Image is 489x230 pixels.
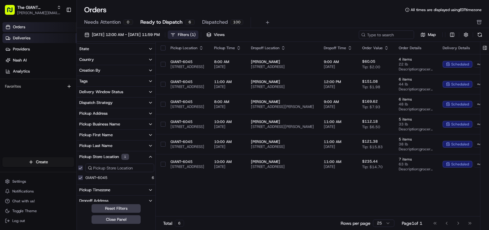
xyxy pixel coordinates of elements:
span: $151.08 [362,79,378,84]
span: scheduled [451,122,469,127]
button: Map [417,31,440,38]
label: GIANT-6045 [85,175,108,180]
span: All times are displayed using EDT timezone [411,7,482,12]
a: Analytics [2,66,76,76]
span: $112.18 [362,119,378,124]
div: 💻 [52,90,57,95]
button: Views [204,30,227,39]
button: Notifications [2,187,74,196]
span: GIANT-6045 [170,119,204,124]
div: We're available if you need us! [21,65,78,70]
span: 11:00 AM [324,119,352,124]
div: Delivery Window Status [79,89,123,95]
span: Nash AI [13,57,27,63]
button: The GIANT Company[PERSON_NAME][EMAIL_ADDRESS][PERSON_NAME][DOMAIN_NAME] [2,2,64,17]
span: Settings [12,179,26,184]
span: Dispatched [202,18,228,26]
p: Rows per page [341,220,370,226]
span: Toggle Theme [12,208,37,213]
div: Pickup Address [79,111,108,116]
span: Tip: $6.50 [362,125,380,129]
span: [STREET_ADDRESS] [251,84,314,89]
span: Description: grocery bags [399,167,433,172]
span: [DATE] [214,164,241,169]
span: [PERSON_NAME] [251,159,314,164]
p: Welcome 👋 [6,25,112,34]
span: GIANT-6045 [170,59,204,64]
a: 💻API Documentation [49,87,101,98]
span: Ready to Dispatch [140,18,182,26]
button: Chat with us! [2,197,74,205]
span: Notifications [12,189,34,194]
div: Dropoff Location [251,46,314,50]
span: 6 [152,175,154,180]
span: [STREET_ADDRESS] [170,64,204,69]
div: Dropoff Time [324,46,352,50]
div: + 4 [474,161,485,168]
span: 5 items [399,137,433,142]
span: [STREET_ADDRESS][PERSON_NAME] [251,104,314,109]
span: scheduled [451,162,469,167]
button: Refresh [475,30,484,39]
span: 33 lb [399,122,433,127]
span: [DATE] [324,64,352,69]
button: Creation By [77,65,155,76]
span: Tip: $2.00 [362,65,380,69]
button: Filters(1) [168,30,198,39]
span: 6 items [399,77,433,82]
div: 6 [175,220,184,227]
span: [DATE] [214,144,241,149]
span: Needs Attention [84,18,121,26]
div: + 4 [474,141,485,148]
span: [PERSON_NAME] [251,99,314,104]
div: Pickup Location [170,46,204,50]
button: Close Panel [92,215,141,224]
div: + 4 [474,121,485,128]
span: 38 lb [399,142,433,147]
div: Total [163,220,184,227]
input: Clear [16,40,101,46]
img: Nash [6,6,18,18]
span: 10:00 AM [214,119,241,124]
span: [PERSON_NAME] [251,139,314,144]
span: 4 items [399,57,433,62]
span: 10:00 AM [214,159,241,164]
span: GIANT-6045 [170,99,204,104]
span: Tip: $14.70 [362,165,383,169]
button: Create [2,157,74,167]
span: [PERSON_NAME] [251,119,314,124]
button: Tags [77,76,155,86]
button: Pickup Business Name [77,119,155,129]
span: [PERSON_NAME][EMAIL_ADDRESS][PERSON_NAME][DOMAIN_NAME] [17,10,61,15]
span: 8:00 AM [214,59,241,64]
span: GIANT-6045 [170,159,204,164]
span: Providers [13,46,30,52]
span: Tip: $15.83 [362,145,383,149]
span: Knowledge Base [12,89,47,95]
span: Views [214,32,225,38]
button: Pickup Last Name [77,141,155,151]
button: Pickup Timezone [77,185,155,195]
div: + 4 [474,81,485,88]
span: 22 lb [399,62,433,67]
span: 6 items [399,97,433,102]
button: Settings [2,177,74,186]
span: [DATE] [324,164,352,169]
div: Pickup Store Location [79,154,129,160]
span: [STREET_ADDRESS] [170,84,204,89]
div: State [79,46,89,52]
span: [DATE] [214,104,241,109]
img: 1736555255976-a54dd68f-1ca7-489b-9aae-adbdc363a1c4 [6,59,17,70]
div: Pickup Last Name [79,143,112,149]
span: 11:00 AM [324,139,352,144]
a: 📗Knowledge Base [4,87,49,98]
button: State [77,44,155,54]
div: 1 [121,154,129,160]
span: Tip: $1.98 [362,85,380,89]
input: Pickup Store Location [85,164,154,172]
div: Creation By [79,68,100,73]
div: Page 1 of 1 [402,220,422,226]
span: Log out [12,218,25,223]
div: Filters [178,32,196,38]
span: Tip: $7.93 [362,105,380,109]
